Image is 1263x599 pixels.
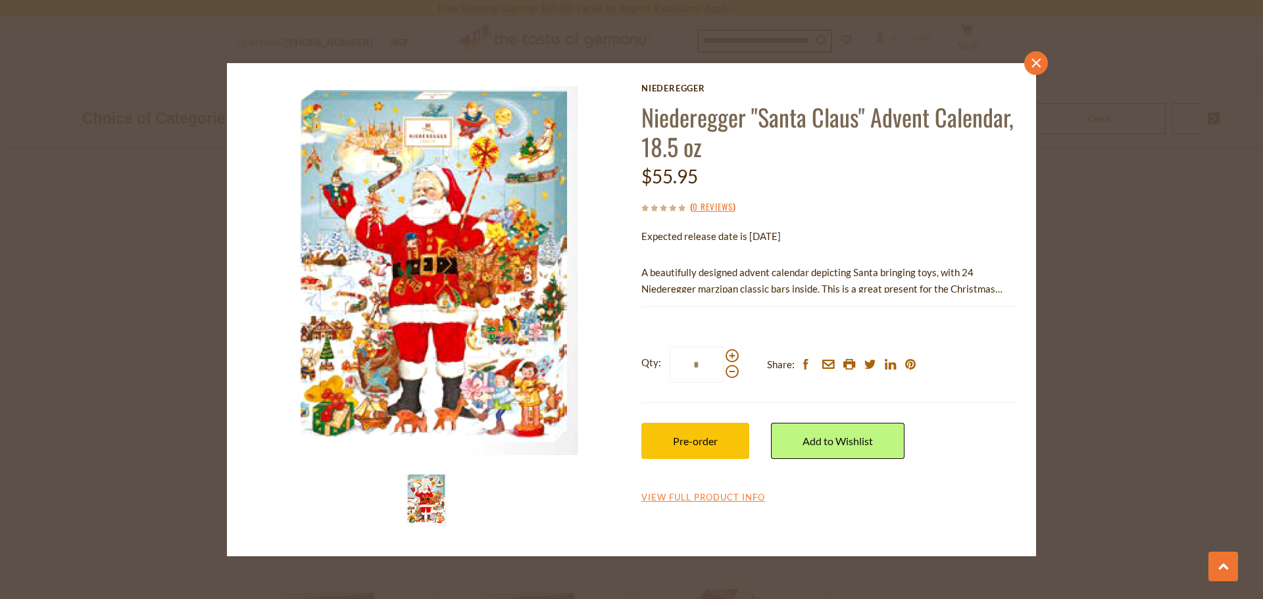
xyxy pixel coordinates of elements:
[641,423,749,459] button: Pre-order
[673,435,718,447] span: Pre-order
[767,356,795,373] span: Share:
[400,473,453,526] img: Niederegger "Santa Claus" Advent Calendar, 18.5 oz
[670,347,724,383] input: Qty:
[771,423,904,459] a: Add to Wishlist
[641,354,661,371] strong: Qty:
[693,200,733,214] a: 0 Reviews
[641,492,765,504] a: View Full Product Info
[690,200,735,213] span: ( )
[641,165,698,187] span: $55.95
[641,99,1014,164] a: Niederegger "Santa Claus" Advent Calendar, 18.5 oz
[641,228,1016,245] p: Expected release date is [DATE]
[641,83,1016,93] a: Niederegger
[247,83,622,458] img: Niederegger "Santa Claus" Advent Calendar, 18.5 oz
[641,264,1016,297] p: A beautifully designed advent calendar depicting Santa bringing toys, with 24 Niederegger marzipa...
